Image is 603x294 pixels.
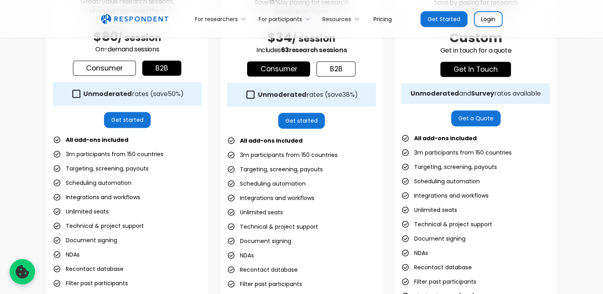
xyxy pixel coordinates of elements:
[53,149,163,160] li: 3m participants from 150 countries
[281,45,289,55] span: 63
[247,61,310,76] a: Consumer
[227,207,283,218] li: Unlimited seats
[257,91,357,99] div: rates (save )
[53,206,109,217] li: Unlimited seats
[401,276,476,287] li: Filter past participants
[53,220,144,231] li: Technical & project support
[401,247,428,259] li: NDAs
[322,15,351,23] div: Resources
[101,14,168,24] a: home
[240,137,302,145] strong: All add-ons included
[471,89,494,98] strong: Survey
[342,90,354,99] span: 38%
[401,46,550,55] p: Get in touch for a quote
[142,61,181,76] a: b2b
[401,147,512,158] li: 3m participants from 150 countries
[259,15,302,23] div: For participants
[168,89,181,98] span: 50%
[227,164,323,175] li: Targeting, screening, payouts
[101,14,168,24] img: Untitled UI logotext
[401,204,457,216] li: Unlimited seats
[83,90,184,98] div: rates (save )
[53,278,128,289] li: Filter past participants
[257,90,306,99] strong: Unmoderated
[401,161,497,172] li: Targeting, screening, payouts
[474,11,503,27] a: Login
[66,136,128,144] strong: All add-ons included
[401,262,472,273] li: Recontact database
[401,190,489,201] li: Integrations and workflows
[411,90,541,98] div: and rates available
[83,89,132,98] strong: Unmoderated
[316,61,356,76] a: b2b
[104,112,151,128] a: Get started
[227,250,254,261] li: NDAs
[292,32,336,45] span: / session
[227,178,306,189] li: Scheduling automation
[318,10,367,28] div: Resources
[414,134,477,142] strong: All add-ons included
[401,233,466,244] li: Document signing
[401,176,480,187] li: Scheduling automation
[191,10,254,28] div: For researchers
[254,10,318,28] div: For participants
[195,15,238,23] div: For researchers
[227,221,318,232] li: Technical & project support
[53,177,132,188] li: Scheduling automation
[53,249,80,260] li: NDAs
[227,235,291,247] li: Document signing
[227,45,376,55] p: Includes
[411,89,459,98] strong: Unmoderated
[440,62,511,77] a: get in touch
[53,45,202,54] p: On-demand sessions
[367,10,398,28] a: Pricing
[227,192,314,204] li: Integrations and workflows
[227,264,298,275] li: Recontact database
[227,149,338,161] li: 3m participants from 150 countries
[451,110,501,126] a: Get a Quote
[289,45,347,55] span: research sessions
[278,113,325,129] a: Get started
[53,163,149,174] li: Targeting, screening, payouts
[401,219,492,230] li: Technical & project support
[53,263,124,274] li: Recontact database
[420,11,467,27] a: Get Started
[73,61,136,76] a: Consumer
[53,192,140,203] li: Integrations and workflows
[227,278,302,290] li: Filter past participants
[53,235,117,246] li: Document signing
